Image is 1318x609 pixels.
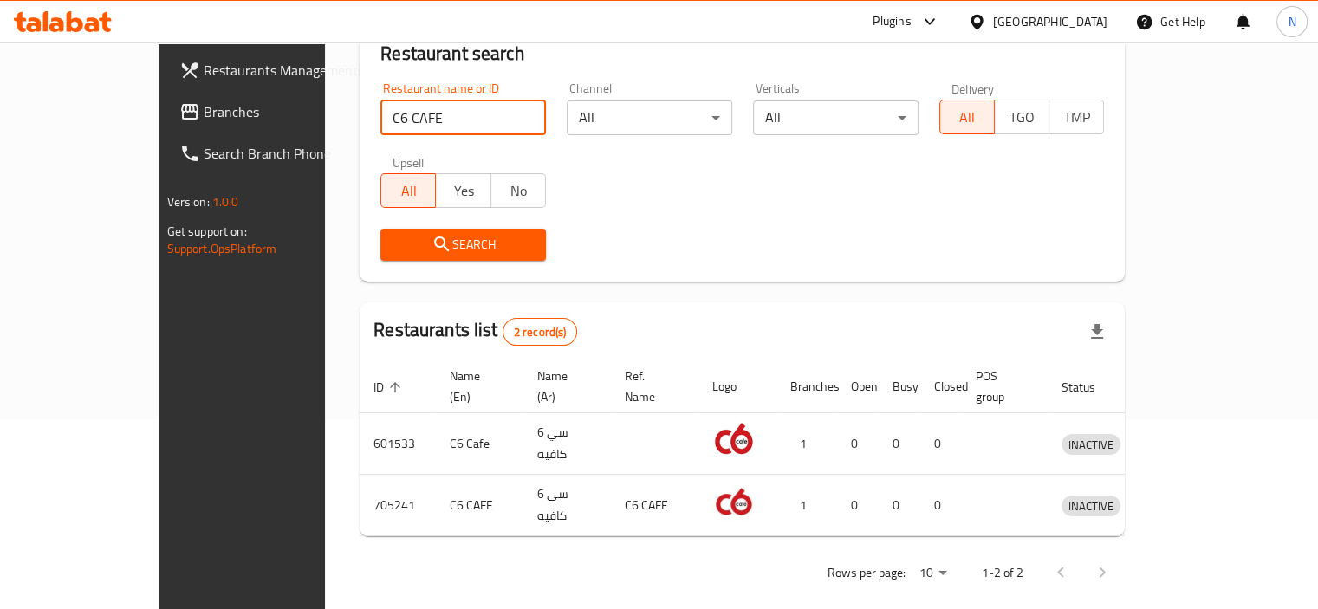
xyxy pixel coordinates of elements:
[360,475,436,536] td: 705241
[1062,434,1120,455] div: INACTIVE
[443,178,484,204] span: Yes
[450,366,503,407] span: Name (En)
[712,418,756,462] img: C6 Cafe
[537,366,590,407] span: Name (Ar)
[939,100,995,134] button: All
[1056,105,1097,130] span: TMP
[567,100,732,135] div: All
[360,413,436,475] td: 601533
[611,475,698,536] td: C6 CAFE
[994,100,1049,134] button: TGO
[166,91,379,133] a: Branches
[712,480,756,523] img: C6 CAFE
[1288,12,1295,31] span: N
[166,133,379,174] a: Search Branch Phone
[776,475,837,536] td: 1
[380,100,546,135] input: Search for restaurant name or ID..
[879,475,920,536] td: 0
[166,49,379,91] a: Restaurants Management
[393,156,425,168] label: Upsell
[1062,435,1120,455] span: INACTIVE
[837,475,879,536] td: 0
[776,413,837,475] td: 1
[167,237,277,260] a: Support.OpsPlatform
[947,105,988,130] span: All
[380,229,546,261] button: Search
[503,318,578,346] div: Total records count
[753,100,919,135] div: All
[976,366,1027,407] span: POS group
[394,234,532,256] span: Search
[1062,377,1118,398] span: Status
[360,360,1201,536] table: enhanced table
[951,82,995,94] label: Delivery
[837,413,879,475] td: 0
[436,475,523,536] td: C6 CAFE
[1062,496,1120,516] div: INACTIVE
[523,475,611,536] td: سي 6 كافيه
[435,173,490,208] button: Yes
[912,560,953,586] div: Rows per page:
[827,562,905,584] p: Rows per page:
[1049,100,1104,134] button: TMP
[698,360,776,413] th: Logo
[981,562,1023,584] p: 1-2 of 2
[625,366,678,407] span: Ref. Name
[204,143,365,164] span: Search Branch Phone
[879,360,920,413] th: Busy
[1002,105,1042,130] span: TGO
[167,191,210,213] span: Version:
[920,475,962,536] td: 0
[380,41,1104,67] h2: Restaurant search
[920,360,962,413] th: Closed
[167,220,247,243] span: Get support on:
[498,178,539,204] span: No
[523,413,611,475] td: سي 6 كافيه
[776,360,837,413] th: Branches
[373,377,406,398] span: ID
[873,11,911,32] div: Plugins
[837,360,879,413] th: Open
[204,101,365,122] span: Branches
[380,173,436,208] button: All
[388,178,429,204] span: All
[212,191,239,213] span: 1.0.0
[436,413,523,475] td: C6 Cafe
[204,60,365,81] span: Restaurants Management
[503,324,577,340] span: 2 record(s)
[1076,311,1118,353] div: Export file
[490,173,546,208] button: No
[879,413,920,475] td: 0
[1062,496,1120,516] span: INACTIVE
[920,413,962,475] td: 0
[993,12,1107,31] div: [GEOGRAPHIC_DATA]
[373,317,577,346] h2: Restaurants list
